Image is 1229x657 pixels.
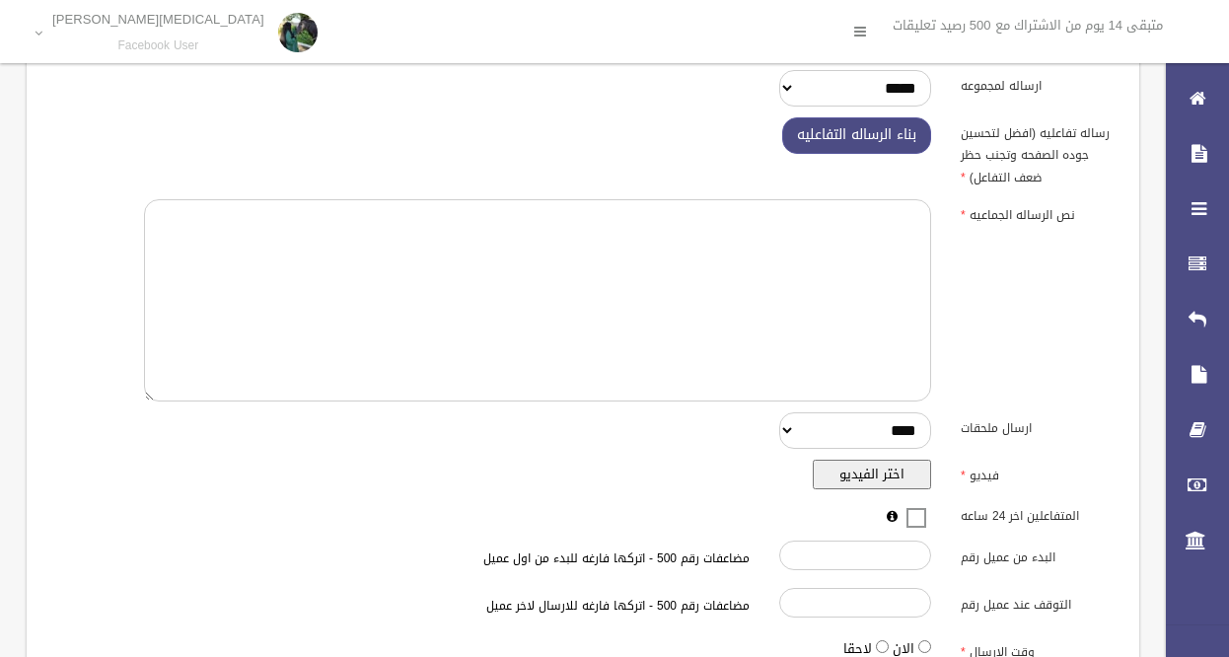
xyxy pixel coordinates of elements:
small: Facebook User [52,38,264,53]
h6: مضاعفات رقم 500 - اتركها فارغه للارسال لاخر عميل [325,600,750,613]
p: [MEDICAL_DATA][PERSON_NAME] [52,12,264,27]
button: بناء الرساله التفاعليه [782,117,931,154]
label: فيديو [946,460,1127,487]
label: البدء من عميل رقم [946,541,1127,568]
label: التوقف عند عميل رقم [946,588,1127,616]
label: رساله تفاعليه (افضل لتحسين جوده الصفحه وتجنب حظر ضعف التفاعل) [946,117,1127,188]
button: اختر الفيديو [813,460,931,489]
label: ارساله لمجموعه [946,70,1127,98]
label: المتفاعلين اخر 24 ساعه [946,500,1127,528]
label: نص الرساله الجماعيه [946,199,1127,227]
label: ارسال ملحقات [946,412,1127,440]
h6: مضاعفات رقم 500 - اتركها فارغه للبدء من اول عميل [325,552,750,565]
